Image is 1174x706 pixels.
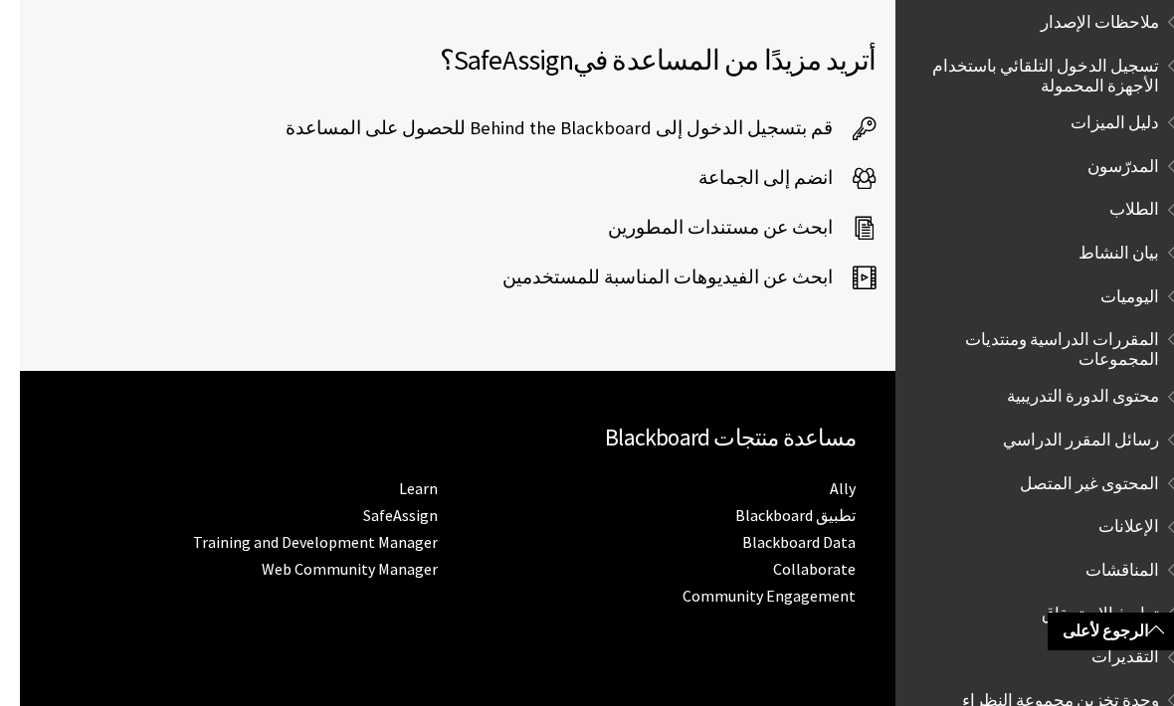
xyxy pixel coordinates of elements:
span: ملاحظات الإصدار [1021,5,1139,32]
h2: أتريد مزيدًا من المساعدة في ؟ [20,39,856,81]
span: المحتوى غير المتصل [1000,466,1139,493]
a: قم بتسجيل الدخول إلى Behind the Blackboard للحصول على المساعدة [266,113,856,143]
span: ابحث عن مستندات المطورين [588,213,833,243]
a: Learn [379,478,418,499]
span: دليل الميزات [1051,105,1139,132]
a: ابحث عن مستندات المطورين [588,213,856,243]
a: تطبيق Blackboard [715,505,836,526]
span: المدرّسون [1068,149,1139,176]
span: المقررات الدراسية ومنتديات المجموعات [899,322,1139,369]
span: ابحث عن الفيديوهات المناسبة للمستخدمين [483,263,833,292]
span: الطلاب [1089,193,1139,220]
span: تواريخ الاستحقاق [1022,597,1139,623]
a: Ally [810,478,836,499]
span: المناقشات [1066,553,1139,580]
a: Blackboard Data [722,532,836,553]
a: ابحث عن الفيديوهات المناسبة للمستخدمين [483,263,856,292]
a: Collaborate [753,559,836,580]
span: بيان النشاط [1059,236,1139,263]
a: انضم إلى الجماعة [679,163,856,193]
span: التقديرات [1072,640,1139,667]
a: الرجوع لأعلى [1028,613,1174,649]
span: رسائل المقرر الدراسي [983,423,1139,449]
a: Training and Development Manager [173,532,418,553]
a: SafeAssign [343,505,418,526]
span: اليوميات [1080,279,1139,306]
h2: مساعدة منتجات Blackboard [20,421,836,455]
span: الإعلانات [1078,510,1139,537]
a: Web Community Manager [242,559,418,580]
span: تسجيل الدخول التلقائي باستخدام الأجهزة المحمولة [899,49,1139,95]
span: SafeAssign [434,42,553,78]
span: انضم إلى الجماعة [679,163,833,193]
span: محتوى الدورة التدريبية [987,380,1139,407]
a: Community Engagement [663,586,836,607]
span: قم بتسجيل الدخول إلى Behind the Blackboard للحصول على المساعدة [266,113,833,143]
